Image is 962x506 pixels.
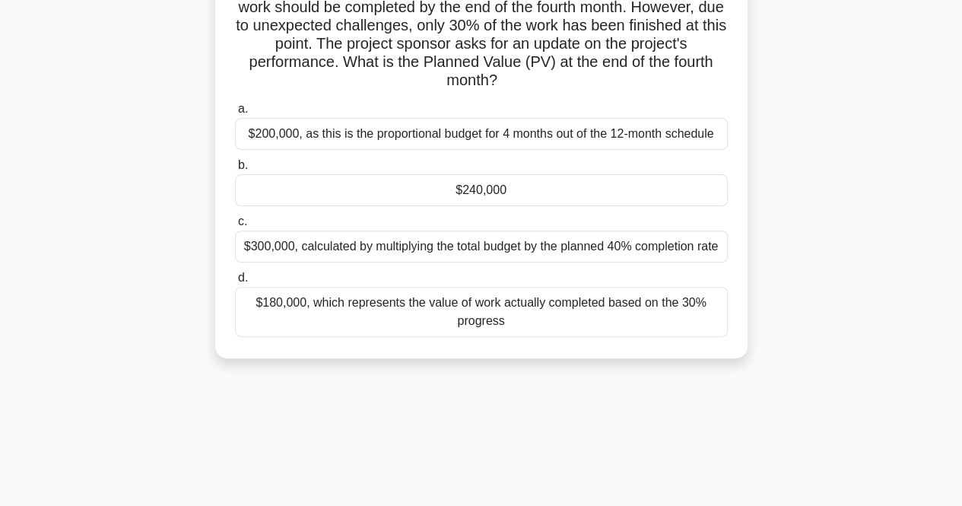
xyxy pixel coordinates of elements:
div: $200,000, as this is the proportional budget for 4 months out of the 12-month schedule [235,118,728,150]
span: b. [238,158,248,171]
span: a. [238,102,248,115]
div: $180,000, which represents the value of work actually completed based on the 30% progress [235,287,728,337]
span: c. [238,215,247,228]
span: d. [238,271,248,284]
div: $300,000, calculated by multiplying the total budget by the planned 40% completion rate [235,231,728,263]
div: $240,000 [235,174,728,206]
